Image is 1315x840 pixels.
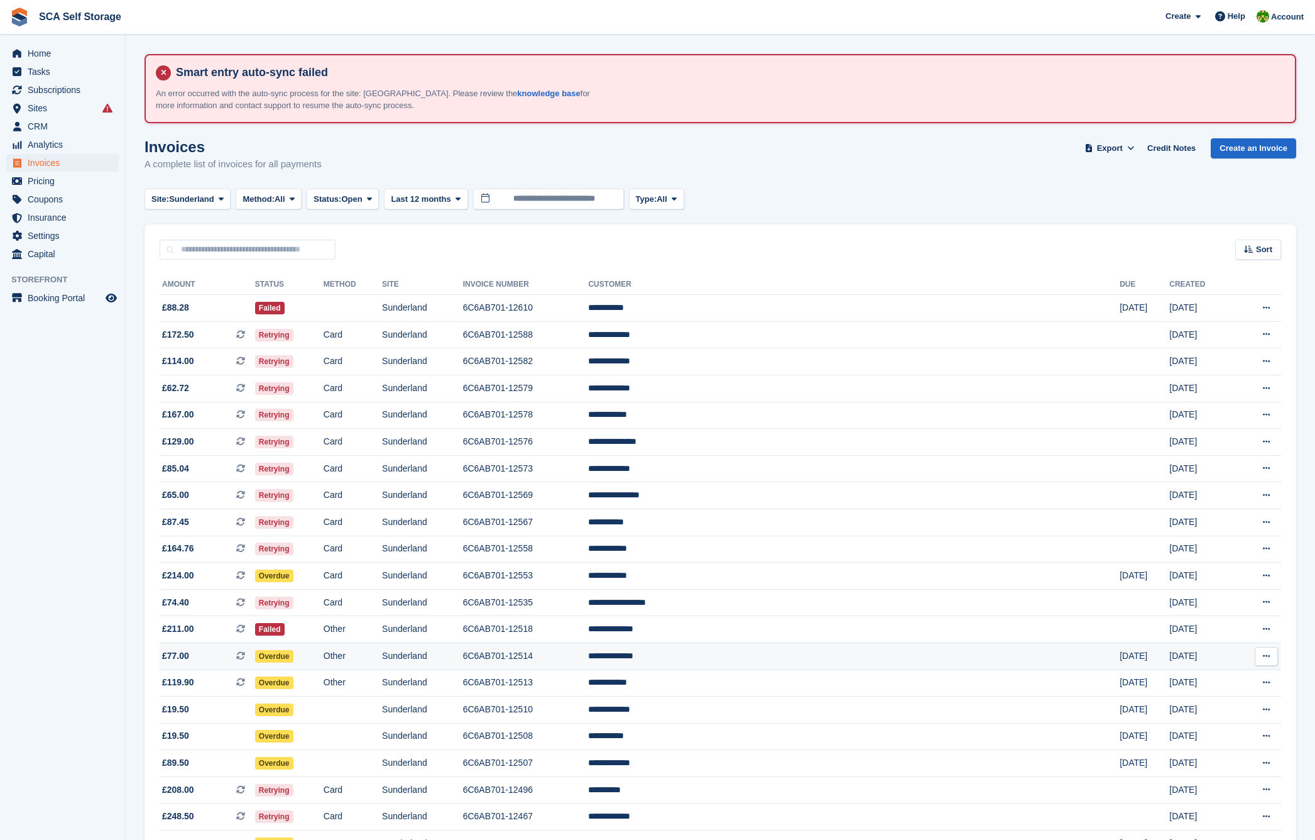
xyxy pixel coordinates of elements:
[382,536,463,563] td: Sunderland
[463,670,589,697] td: 6C6AB701-12513
[1169,697,1234,724] td: [DATE]
[1169,750,1234,777] td: [DATE]
[162,489,189,502] span: £65.00
[382,670,463,697] td: Sunderland
[463,536,589,563] td: 6C6AB701-12558
[382,455,463,482] td: Sunderland
[255,275,324,295] th: Status
[324,321,382,348] td: Card
[162,408,194,421] span: £167.00
[1169,670,1234,697] td: [DATE]
[236,189,302,209] button: Method: All
[28,191,103,208] span: Coupons
[324,429,382,456] td: Card
[6,118,119,135] a: menu
[463,482,589,509] td: 6C6AB701-12569
[162,596,189,609] span: £74.40
[1120,670,1169,697] td: [DATE]
[382,402,463,429] td: Sunderland
[463,375,589,402] td: 6C6AB701-12579
[307,189,379,209] button: Status: Open
[382,723,463,750] td: Sunderland
[28,209,103,226] span: Insurance
[382,616,463,643] td: Sunderland
[6,209,119,226] a: menu
[162,382,189,395] span: £62.72
[324,616,382,643] td: Other
[463,776,589,804] td: 6C6AB701-12496
[324,804,382,831] td: Card
[341,193,362,206] span: Open
[463,563,589,590] td: 6C6AB701-12553
[1169,429,1234,456] td: [DATE]
[255,543,293,555] span: Retrying
[463,295,589,322] td: 6C6AB701-12610
[1120,750,1169,777] td: [DATE]
[6,191,119,208] a: menu
[255,302,285,314] span: Failed
[1169,643,1234,670] td: [DATE]
[162,649,189,663] span: £77.00
[145,157,322,172] p: A complete list of invoices for all payments
[171,65,1285,80] h4: Smart entry auto-sync failed
[1082,138,1137,159] button: Export
[6,136,119,153] a: menu
[1169,723,1234,750] td: [DATE]
[1120,275,1169,295] th: Due
[255,463,293,475] span: Retrying
[104,290,119,306] a: Preview store
[382,563,463,590] td: Sunderland
[382,429,463,456] td: Sunderland
[34,6,126,27] a: SCA Self Storage
[243,193,275,206] span: Method:
[1142,138,1201,159] a: Credit Notes
[636,193,657,206] span: Type:
[324,455,382,482] td: Card
[162,783,194,797] span: £208.00
[255,810,293,823] span: Retrying
[1169,589,1234,616] td: [DATE]
[463,402,589,429] td: 6C6AB701-12578
[463,750,589,777] td: 6C6AB701-12507
[1169,455,1234,482] td: [DATE]
[463,723,589,750] td: 6C6AB701-12508
[324,275,382,295] th: Method
[28,63,103,80] span: Tasks
[1120,723,1169,750] td: [DATE]
[6,172,119,190] a: menu
[324,536,382,563] td: Card
[1169,616,1234,643] td: [DATE]
[463,321,589,348] td: 6C6AB701-12588
[463,643,589,670] td: 6C6AB701-12514
[28,289,103,307] span: Booking Portal
[324,482,382,509] td: Card
[324,375,382,402] td: Card
[382,295,463,322] td: Sunderland
[1169,375,1234,402] td: [DATE]
[255,516,293,529] span: Retrying
[28,45,103,62] span: Home
[162,328,194,341] span: £172.50
[6,227,119,245] a: menu
[657,193,667,206] span: All
[384,189,467,209] button: Last 12 months
[255,757,293,770] span: Overdue
[28,118,103,135] span: CRM
[1169,275,1234,295] th: Created
[382,321,463,348] td: Sunderland
[255,623,285,636] span: Failed
[1120,643,1169,670] td: [DATE]
[463,455,589,482] td: 6C6AB701-12573
[324,670,382,697] td: Other
[324,776,382,804] td: Card
[1211,138,1296,159] a: Create an Invoice
[28,172,103,190] span: Pricing
[255,329,293,341] span: Retrying
[6,154,119,172] a: menu
[1228,10,1245,23] span: Help
[324,643,382,670] td: Other
[314,193,341,206] span: Status:
[102,103,112,113] i: Smart entry sync failures have occurred
[162,435,194,448] span: £129.00
[162,462,189,475] span: £85.04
